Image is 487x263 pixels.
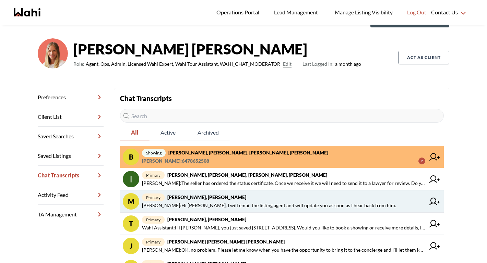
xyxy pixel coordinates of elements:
[142,201,396,210] span: [PERSON_NAME] : Hi [PERSON_NAME], I will email the listing agent and will update you as soon as I...
[150,125,187,140] button: Active
[123,215,139,232] div: t
[123,171,139,187] img: chat avatar
[120,190,444,213] a: Mprimary[PERSON_NAME], [PERSON_NAME][PERSON_NAME]:Hi [PERSON_NAME], I will email the listing agen...
[38,38,68,68] img: 0f07b375cde2b3f9.png
[120,235,444,257] a: Jprimary[PERSON_NAME] [PERSON_NAME] [PERSON_NAME][PERSON_NAME]:OK, no problem. Please let me know...
[216,8,262,17] span: Operations Portal
[333,8,395,17] span: Manage Listing Visibility
[120,125,150,140] button: All
[120,109,444,123] input: Search
[283,60,292,68] button: Edit
[38,146,104,166] a: Saved Listings
[167,239,285,245] strong: [PERSON_NAME] [PERSON_NAME] [PERSON_NAME]
[407,8,426,17] span: Log Out
[399,51,449,64] button: Act as Client
[142,179,425,187] span: [PERSON_NAME] : The seller has ordered the status certificate. Once we receive it we will need to...
[14,8,40,16] a: Wahi homepage
[120,94,172,102] strong: Chat Transcripts
[142,157,209,165] span: [PERSON_NAME] : 6478652508
[38,166,104,185] a: Chat Transcripts
[38,107,104,127] a: Client List
[142,246,425,254] span: [PERSON_NAME] : OK, no problem. Please let me know when you have the opportunity to bring it to t...
[302,61,334,67] span: Last Logged In:
[120,146,444,168] a: Bshowing[PERSON_NAME], [PERSON_NAME], [PERSON_NAME], [PERSON_NAME][PERSON_NAME]:64786525082
[123,149,139,165] div: B
[73,39,361,59] strong: [PERSON_NAME] [PERSON_NAME]
[167,194,246,200] strong: [PERSON_NAME], [PERSON_NAME]
[167,216,246,222] strong: [PERSON_NAME], [PERSON_NAME]
[167,172,327,178] strong: [PERSON_NAME], [PERSON_NAME], [PERSON_NAME], [PERSON_NAME]
[187,125,230,140] button: Archived
[38,205,104,224] a: TA Management
[38,185,104,205] a: Activity Feed
[123,238,139,254] div: J
[142,216,165,224] span: primary
[142,238,165,246] span: primary
[142,171,165,179] span: primary
[168,150,328,155] strong: [PERSON_NAME], [PERSON_NAME], [PERSON_NAME], [PERSON_NAME]
[38,88,104,107] a: Preferences
[142,149,166,157] span: showing
[86,60,280,68] span: Agent, Ops, Admin, Licensed Wahi Expert, Wahi Tour Assistant, WAHI_CHAT_MODERATOR
[302,60,361,68] span: a month ago
[120,213,444,235] a: tprimary[PERSON_NAME], [PERSON_NAME]Wahi Assistant:Hi [PERSON_NAME], you just saved [STREET_ADDRE...
[418,158,425,164] div: 2
[38,127,104,146] a: Saved Searches
[274,8,320,17] span: Lead Management
[120,168,444,190] a: primary[PERSON_NAME], [PERSON_NAME], [PERSON_NAME], [PERSON_NAME][PERSON_NAME]:The seller has ord...
[73,60,84,68] span: Role:
[123,193,139,210] div: M
[142,224,425,232] span: Wahi Assistant : Hi [PERSON_NAME], you just saved [STREET_ADDRESS]. Would you like to book a show...
[142,193,165,201] span: primary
